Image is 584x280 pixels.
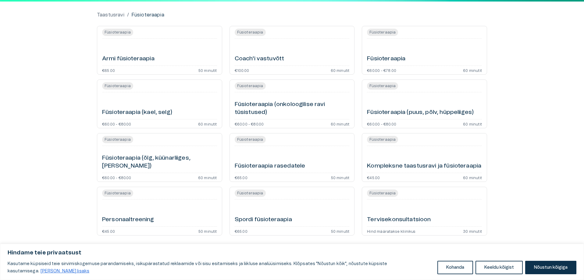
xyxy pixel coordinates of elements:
p: 50 minutit [331,229,350,233]
h6: Füsioteraapia (onkoloogilise ravi tüsistused) [235,101,350,117]
p: €60.00 - €80.00 [235,122,264,126]
p: 60 minutit [463,122,482,126]
p: Kasutame küpsiseid teie sirvimiskogemuse parandamiseks, isikupärastatud reklaamide või sisu esita... [8,260,433,275]
span: Füsioteraapia [235,190,266,196]
span: Füsioteraapia [367,190,398,196]
p: 30 minutit [463,229,482,233]
a: Open service booking details [97,133,222,182]
h6: Füsioteraapia (puus, põlv, hüppeliiges) [367,108,474,117]
h6: Coach'i vastuvõtt [235,55,284,63]
span: Füsioteraapia [367,83,398,89]
p: 50 minutit [198,229,217,233]
h6: Füsioteraapia (õlg, küünarliiges, [PERSON_NAME]) [102,154,217,170]
p: €60.00 - €80.00 [367,122,396,126]
h6: Personaaltreening [102,216,154,224]
p: Hind määratakse kliinikus [367,229,415,233]
button: Kohanda [437,261,473,274]
p: €65.00 [102,68,115,72]
p: 50 minutit [198,68,217,72]
a: Open service booking details [362,26,487,75]
p: 60 minutit [331,68,350,72]
a: Open service booking details [97,26,222,75]
p: €100.00 [235,68,249,72]
a: Taastusravi [97,11,125,19]
p: 60 minutit [198,175,217,179]
h6: Füsioteraapia rasedatele [235,162,305,170]
p: 50 minutit [331,175,350,179]
p: €45.00 [102,229,115,233]
span: Füsioteraapia [235,137,266,142]
h6: Füsioteraapia (kael, selg) [102,108,172,117]
h6: Füsioteraapia [367,55,405,63]
h6: Armi füsioteraapia [102,55,155,63]
p: Füsioteraapia [131,11,164,19]
p: 60 minutit [331,122,350,126]
a: Open service booking details [362,187,487,236]
h6: Kompleksne taastusravi ja füsioteraapia [367,162,481,170]
p: 60 minutit [198,122,217,126]
p: €45.00 [367,175,380,179]
p: €65.00 [235,229,247,233]
span: Füsioteraapia [367,137,398,142]
a: Open service booking details [230,187,355,236]
button: Nõustun kõigiga [525,261,576,274]
a: Open service booking details [362,133,487,182]
p: €60.00 - €78.00 [367,68,396,72]
p: / [127,11,129,19]
span: Füsioteraapia [102,30,133,35]
button: Keeldu kõigist [475,261,523,274]
a: Open service booking details [97,80,222,128]
p: €60.00 - €80.00 [102,122,131,126]
span: Füsioteraapia [235,30,266,35]
span: Füsioteraapia [102,190,133,196]
span: Füsioteraapia [102,83,133,89]
h6: Tervisekonsultatsioon [367,216,431,224]
h6: Spordi füsioteraapia [235,216,292,224]
a: Open service booking details [97,187,222,236]
a: Open service booking details [230,133,355,182]
span: Füsioteraapia [235,83,266,89]
a: Open service booking details [230,80,355,128]
p: €60.00 - €80.00 [102,175,131,179]
span: Füsioteraapia [102,137,133,142]
a: Loe lisaks [40,269,90,274]
a: Open service booking details [362,80,487,128]
p: Hindame teie privaatsust [8,249,576,257]
p: 60 minutit [463,175,482,179]
p: 60 minutit [463,68,482,72]
span: Help [31,5,40,10]
a: Open service booking details [230,26,355,75]
span: Füsioteraapia [367,30,398,35]
p: €65.00 [235,175,247,179]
